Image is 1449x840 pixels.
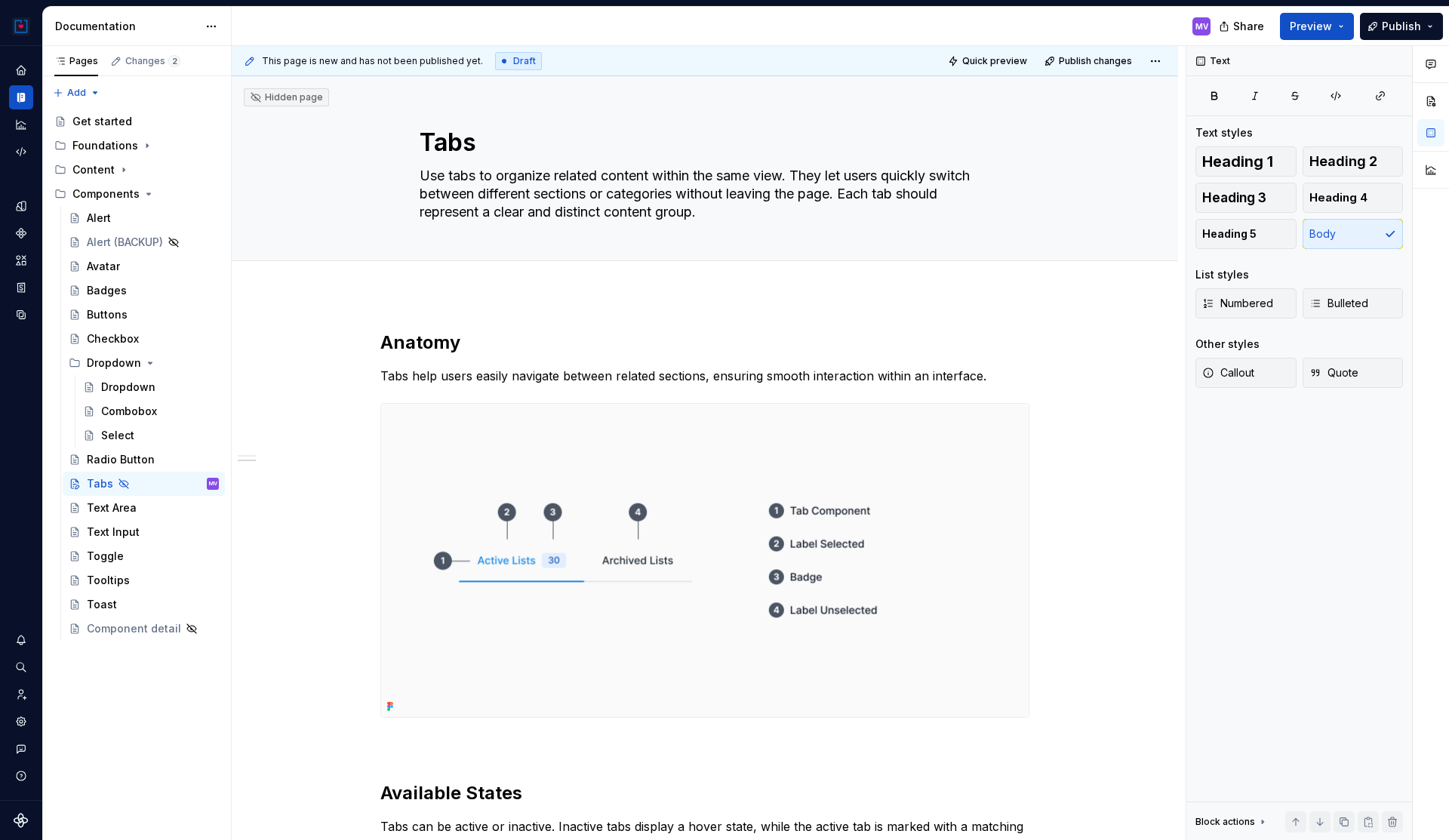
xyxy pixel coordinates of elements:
a: Settings [9,709,33,734]
div: Combobox [101,404,157,419]
div: Content [72,162,115,177]
div: Toggle [87,549,124,564]
div: Text styles [1195,125,1253,140]
a: Badges [63,278,225,303]
button: Heading 1 [1195,146,1297,177]
button: Callout [1195,358,1297,388]
a: Tooltips [63,568,225,592]
div: Get started [72,114,132,129]
svg: Supernova Logo [14,813,29,828]
span: Heading 4 [1309,190,1367,205]
a: Code automation [9,140,33,164]
a: Text Input [63,520,225,544]
div: MV [209,476,217,491]
div: Block actions [1195,816,1255,828]
div: Foundations [72,138,138,153]
button: Search ⌘K [9,655,33,679]
a: Dropdown [77,375,225,399]
div: Toast [87,597,117,612]
a: Buttons [63,303,225,327]
div: Dropdown [87,355,141,371]
span: Preview [1290,19,1332,34]
div: Component detail [87,621,181,636]
textarea: Use tabs to organize related content within the same view. They let users quickly switch between ... [417,164,987,224]
a: Avatar [63,254,225,278]
a: Analytics [9,112,33,137]
span: Add [67,87,86,99]
span: Heading 3 [1202,190,1266,205]
button: Publish [1360,13,1443,40]
div: Block actions [1195,811,1269,832]
a: Assets [9,248,33,272]
button: Numbered [1195,288,1297,318]
div: Text Area [87,500,137,515]
h2: Anatomy [380,331,1029,355]
span: Publish changes [1059,55,1132,67]
div: Avatar [87,259,120,274]
a: Components [9,221,33,245]
div: Dropdown [63,351,225,375]
div: Alert [87,211,111,226]
div: Pages [54,55,98,67]
a: Home [9,58,33,82]
a: Storybook stories [9,275,33,300]
div: Checkbox [87,331,139,346]
button: Contact support [9,737,33,761]
a: Data sources [9,303,33,327]
button: Heading 2 [1303,146,1404,177]
button: Bulleted [1303,288,1404,318]
button: Heading 5 [1195,219,1297,249]
a: TabsMV [63,472,225,496]
a: Alert [63,206,225,230]
strong: Available States [380,782,522,804]
div: List styles [1195,267,1249,282]
span: Quick preview [962,55,1027,67]
span: Numbered [1202,296,1273,311]
button: Quote [1303,358,1404,388]
div: Tooltips [87,573,130,588]
button: Share [1211,13,1274,40]
a: Checkbox [63,327,225,351]
span: Heading 2 [1309,154,1377,169]
div: Changes [125,55,180,67]
div: Other styles [1195,337,1260,352]
a: Select [77,423,225,448]
img: 17077652-375b-4f2c-92b0-528c72b71ea0.png [12,17,30,35]
span: Bulleted [1309,296,1368,311]
span: Callout [1202,365,1254,380]
div: Radio Button [87,452,155,467]
div: Tabs [87,476,113,491]
span: Heading 5 [1202,226,1257,242]
button: Heading 4 [1303,183,1404,213]
div: Notifications [9,628,33,652]
span: Quote [1309,365,1358,380]
a: Design tokens [9,194,33,218]
button: Add [48,82,105,103]
span: This page is new and has not been published yet. [262,55,483,67]
span: Draft [513,55,536,67]
span: Share [1233,19,1264,34]
span: 2 [168,55,180,67]
a: Radio Button [63,448,225,472]
div: Alert (BACKUP) [87,235,163,250]
span: Heading 1 [1202,154,1273,169]
a: Invite team [9,682,33,706]
a: Component detail [63,617,225,641]
div: Hidden page [250,91,323,103]
img: 78a19086-6026-4c86-8a3d-742602869332.png [381,404,1029,717]
a: Combobox [77,399,225,423]
a: Get started [48,109,225,134]
div: Buttons [87,307,128,322]
textarea: Tabs [417,125,987,161]
div: Components [72,186,140,202]
div: Documentation [55,19,198,34]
